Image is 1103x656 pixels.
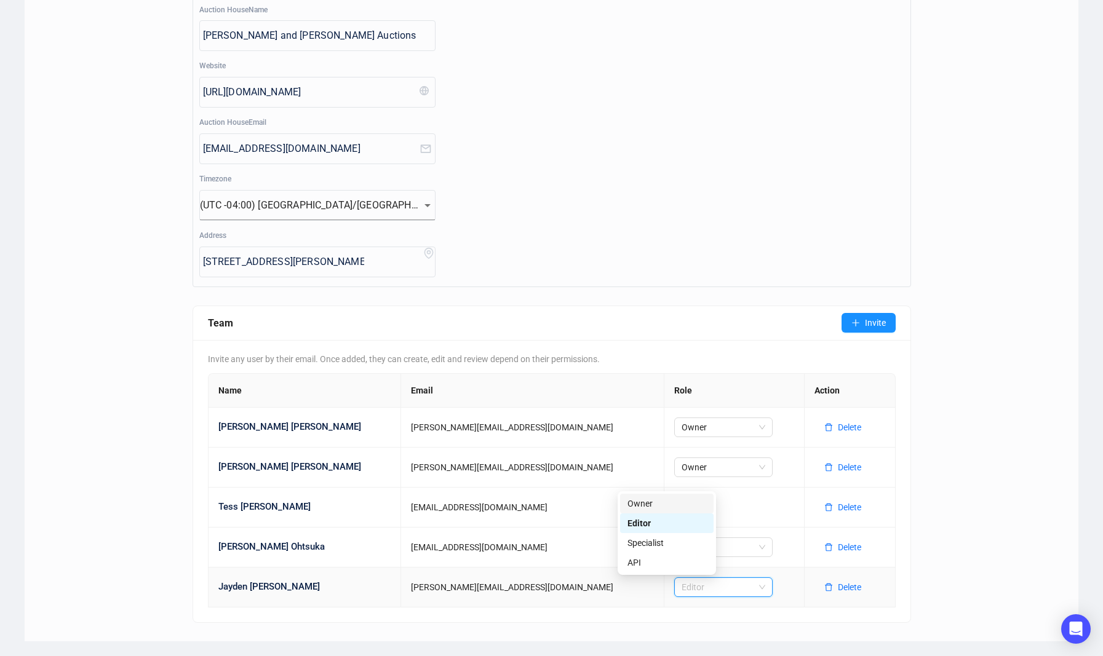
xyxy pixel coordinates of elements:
button: Delete [814,457,871,477]
div: Owner [620,494,714,513]
div: [PERSON_NAME] Ohtsuka [218,540,391,555]
td: [EMAIL_ADDRESS][DOMAIN_NAME] [401,528,664,567]
div: (UTC -04:00) [GEOGRAPHIC_DATA]/[GEOGRAPHIC_DATA] [200,196,436,215]
div: [PERSON_NAME] [PERSON_NAME] [218,420,391,435]
button: Delete [814,497,871,517]
button: Invite [842,313,896,333]
span: Delete [838,540,861,554]
div: Jayden [PERSON_NAME] [218,580,391,595]
button: Delete [814,417,871,437]
div: Specialist [627,536,706,550]
span: delete [824,503,833,512]
div: Specialist [620,533,714,553]
div: Invite any user by their email. Once added, they can create, edit and review depend on their perm... [208,352,896,366]
td: [PERSON_NAME][EMAIL_ADDRESS][DOMAIN_NAME] [401,567,664,607]
span: Delete [838,460,861,474]
input: Address [203,252,365,272]
input: Website [203,82,420,102]
div: Owner [627,497,706,510]
div: Address [199,230,436,245]
th: Email [401,374,664,408]
span: delete [824,463,833,472]
td: [PERSON_NAME][EMAIL_ADDRESS][DOMAIN_NAME] [401,408,664,448]
th: Name [209,374,401,408]
div: Tess [PERSON_NAME] [218,500,391,515]
div: Auction House Name [199,4,436,19]
div: API [627,556,706,569]
span: Owner [682,538,765,556]
div: Auction House Email [199,117,436,132]
span: plus [851,318,860,327]
div: API [620,553,714,572]
button: Delete [814,577,871,597]
input: Auction House Email [203,139,420,159]
span: Owner [682,418,765,437]
div: Editor [620,513,714,533]
th: Action [805,374,896,408]
td: [EMAIL_ADDRESS][DOMAIN_NAME] [401,488,664,528]
div: Timezone [199,173,436,188]
span: delete [824,423,833,432]
span: delete [824,583,833,591]
div: Team [208,315,842,331]
td: [PERSON_NAME][EMAIL_ADDRESS][DOMAIN_NAME] [401,448,664,488]
div: Open Intercom Messenger [1061,614,1091,644]
div: [PERSON_NAME] [PERSON_NAME] [218,460,391,475]
span: Editor [682,578,765,596]
span: Owner [682,458,765,476]
input: Auction House name [203,26,436,45]
span: Delete [838,500,861,514]
span: Delete [838,421,861,434]
span: delete [824,543,833,551]
span: Invite [865,316,886,330]
div: Editor [627,516,706,530]
button: Delete [814,537,871,557]
div: Website [199,60,436,75]
th: Role [664,374,805,408]
span: Delete [838,580,861,594]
